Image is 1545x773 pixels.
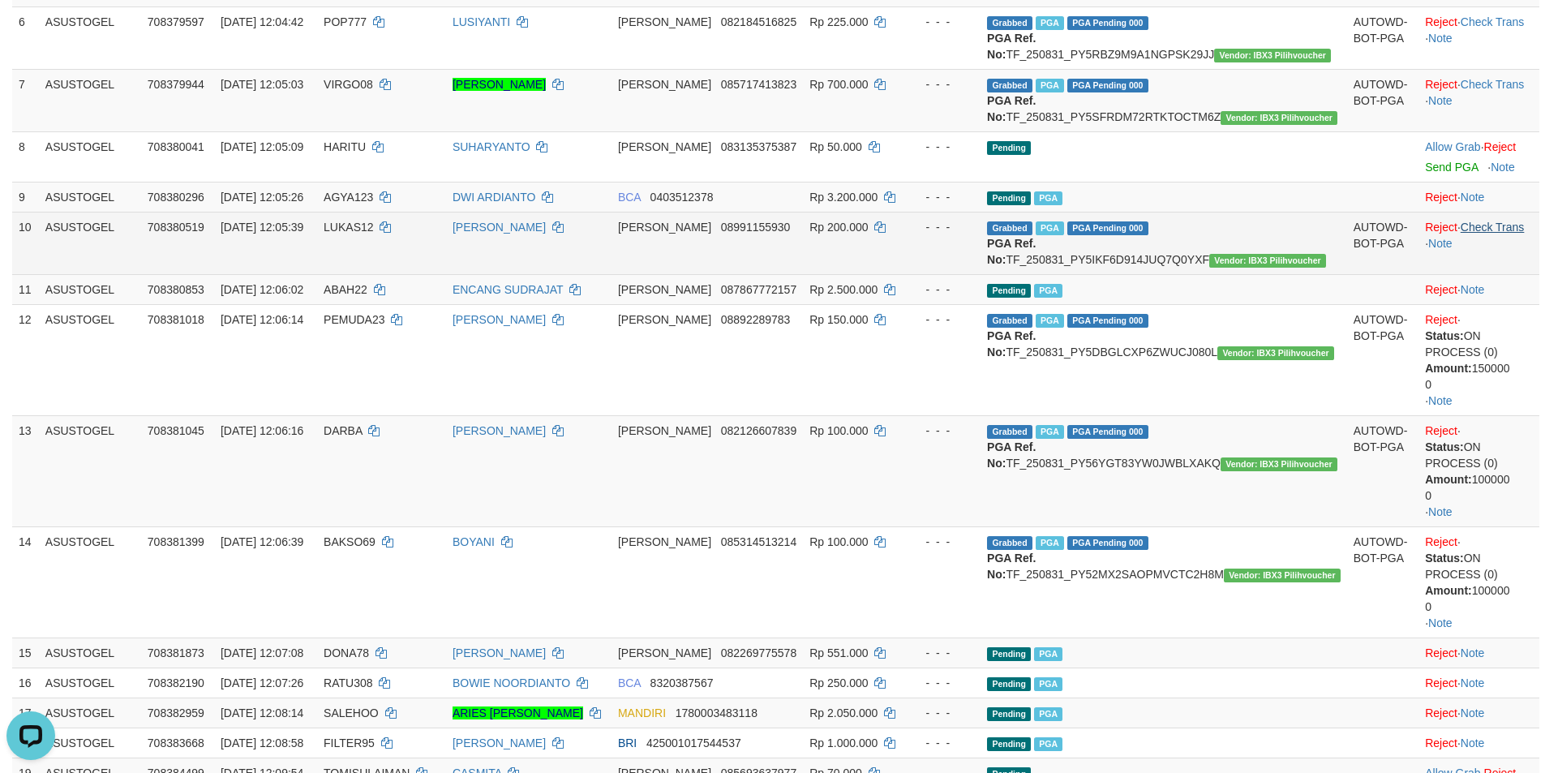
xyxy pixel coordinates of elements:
span: [PERSON_NAME] [618,140,711,153]
b: PGA Ref. No: [987,32,1036,61]
span: · [1425,140,1483,153]
span: 708382959 [148,706,204,719]
span: BRI [618,736,637,749]
a: [PERSON_NAME] [453,736,546,749]
span: 708382190 [148,676,204,689]
div: - - - [910,311,974,328]
a: [PERSON_NAME] [453,646,546,659]
a: BOWIE NOORDIANTO [453,676,570,689]
td: 6 [12,6,39,69]
b: PGA Ref. No: [987,329,1036,359]
span: Copy 082269775578 to clipboard [721,646,796,659]
span: ABAH22 [324,283,367,296]
span: Copy 8320387567 to clipboard [650,676,714,689]
td: TF_250831_PY56YGT83YW0JWBLXAKQ [981,415,1347,526]
span: POP777 [324,15,367,28]
span: Marked by aeoheing [1036,536,1064,550]
td: ASUSTOGEL [39,182,141,212]
a: Note [1491,161,1515,174]
div: - - - [910,675,974,691]
span: 708379597 [148,15,204,28]
span: Marked by aeoheing [1036,221,1064,235]
span: Vendor URL: https://payment5.1velocity.biz [1221,457,1337,471]
a: [PERSON_NAME] [453,221,546,234]
b: Status: [1425,552,1463,565]
a: Reject [1425,191,1457,204]
td: · · [1418,6,1539,69]
span: Pending [987,737,1031,751]
div: - - - [910,14,974,30]
span: Copy 425001017544537 to clipboard [646,736,741,749]
span: PGA Pending [1067,425,1148,439]
div: - - - [910,423,974,439]
span: [DATE] 12:08:14 [221,706,303,719]
span: Rp 200.000 [809,221,868,234]
b: PGA Ref. No: [987,237,1036,266]
td: 11 [12,274,39,304]
a: Note [1428,505,1453,518]
a: Note [1461,676,1485,689]
span: Rp 700.000 [809,78,868,91]
td: ASUSTOGEL [39,728,141,758]
a: Note [1428,394,1453,407]
td: · · [1418,69,1539,131]
span: DONA78 [324,646,369,659]
span: Marked by aeoheing [1036,79,1064,92]
span: Grabbed [987,425,1032,439]
span: Copy 08991155930 to clipboard [721,221,791,234]
a: ARIES [PERSON_NAME] [453,706,583,719]
a: Note [1428,94,1453,107]
span: Rp 100.000 [809,535,868,548]
span: FILTER95 [324,736,375,749]
a: Reject [1425,78,1457,91]
span: DARBA [324,424,362,437]
td: AUTOWD-BOT-PGA [1347,415,1418,526]
span: Grabbed [987,536,1032,550]
span: Marked by aeoheing [1036,425,1064,439]
span: PGA Pending [1067,314,1148,328]
td: AUTOWD-BOT-PGA [1347,69,1418,131]
td: · · [1418,212,1539,274]
a: Reject [1425,221,1457,234]
span: Marked by aeoheing [1034,707,1062,721]
a: Note [1461,736,1485,749]
a: Note [1428,616,1453,629]
span: Copy 1780003483118 to clipboard [676,706,757,719]
td: · · [1418,415,1539,526]
a: SUHARYANTO [453,140,530,153]
td: 8 [12,131,39,182]
a: Note [1428,32,1453,45]
span: AGYA123 [324,191,373,204]
span: Marked by aeoheing [1034,647,1062,661]
a: Check Trans [1461,221,1525,234]
span: RATU308 [324,676,372,689]
span: PGA Pending [1067,536,1148,550]
span: 708379944 [148,78,204,91]
td: AUTOWD-BOT-PGA [1347,526,1418,638]
div: - - - [910,281,974,298]
span: Copy 087867772157 to clipboard [721,283,796,296]
div: - - - [910,189,974,205]
span: Grabbed [987,16,1032,30]
div: - - - [910,534,974,550]
td: 14 [12,526,39,638]
a: Reject [1484,140,1517,153]
b: PGA Ref. No: [987,94,1036,123]
a: Check Trans [1461,78,1525,91]
div: - - - [910,219,974,235]
td: 16 [12,668,39,698]
a: ENCANG SUDRAJAT [453,283,563,296]
b: PGA Ref. No: [987,552,1036,581]
td: ASUSTOGEL [39,212,141,274]
a: Reject [1425,676,1457,689]
a: Check Trans [1461,15,1525,28]
span: Vendor URL: https://payment5.1velocity.biz [1209,254,1326,268]
a: Note [1461,191,1485,204]
div: - - - [910,735,974,751]
button: Open LiveChat chat widget [6,6,55,55]
span: Copy 082184516825 to clipboard [721,15,796,28]
span: Rp 50.000 [809,140,862,153]
td: AUTOWD-BOT-PGA [1347,304,1418,415]
span: [DATE] 12:06:16 [221,424,303,437]
span: 708381873 [148,646,204,659]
